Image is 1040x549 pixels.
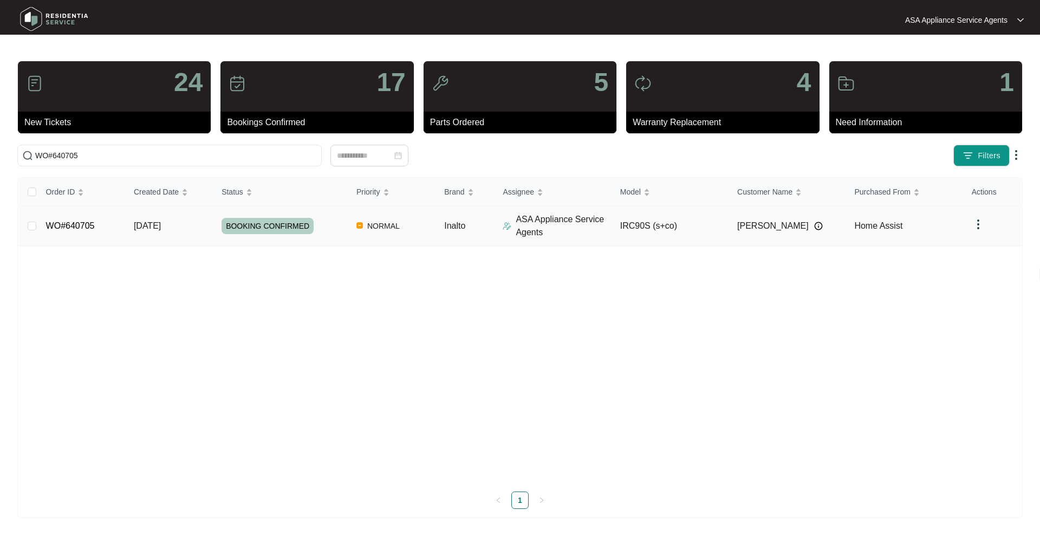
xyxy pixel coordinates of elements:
[533,492,550,509] li: Next Page
[46,186,75,198] span: Order ID
[363,219,404,232] span: NORMAL
[213,178,348,206] th: Status
[125,178,213,206] th: Created Date
[174,69,203,95] p: 24
[503,186,534,198] span: Assignee
[134,221,161,230] span: [DATE]
[430,116,616,129] p: Parts Ordered
[737,186,792,198] span: Customer Name
[854,221,902,230] span: Home Assist
[972,218,985,231] img: dropdown arrow
[229,75,246,92] img: icon
[26,75,43,92] img: icon
[516,213,611,239] p: ASA Appliance Service Agents
[46,221,95,230] a: WO#640705
[494,178,611,206] th: Assignee
[737,219,809,232] span: [PERSON_NAME]
[814,222,823,230] img: Info icon
[633,116,819,129] p: Warranty Replacement
[16,3,92,35] img: residentia service logo
[222,186,243,198] span: Status
[356,222,363,229] img: Vercel Logo
[432,75,449,92] img: icon
[348,178,435,206] th: Priority
[837,75,855,92] img: icon
[963,150,973,161] img: filter icon
[612,206,729,246] td: IRC90S (s+co)
[490,492,507,509] li: Previous Page
[356,186,380,198] span: Priority
[797,69,811,95] p: 4
[227,116,413,129] p: Bookings Confirmed
[999,69,1014,95] p: 1
[953,145,1010,166] button: filter iconFilters
[503,222,511,230] img: Assigner Icon
[978,150,1000,162] span: Filters
[376,69,405,95] p: 17
[511,492,529,509] li: 1
[612,178,729,206] th: Model
[435,178,494,206] th: Brand
[490,492,507,509] button: left
[22,150,33,161] img: search-icon
[594,69,608,95] p: 5
[634,75,652,92] img: icon
[963,178,1022,206] th: Actions
[846,178,963,206] th: Purchased From
[444,186,464,198] span: Brand
[444,221,465,230] span: Inalto
[1017,17,1024,23] img: dropdown arrow
[37,178,125,206] th: Order ID
[1010,148,1023,162] img: dropdown arrow
[533,492,550,509] button: right
[495,497,502,503] span: left
[512,492,528,508] a: 1
[35,150,317,162] input: Search by Order Id, Assignee Name, Customer Name, Brand and Model
[729,178,846,206] th: Customer Name
[854,186,910,198] span: Purchased From
[222,218,314,234] span: BOOKING CONFIRMED
[24,116,211,129] p: New Tickets
[836,116,1022,129] p: Need Information
[905,15,1007,25] p: ASA Appliance Service Agents
[134,186,179,198] span: Created Date
[620,186,641,198] span: Model
[538,497,545,503] span: right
